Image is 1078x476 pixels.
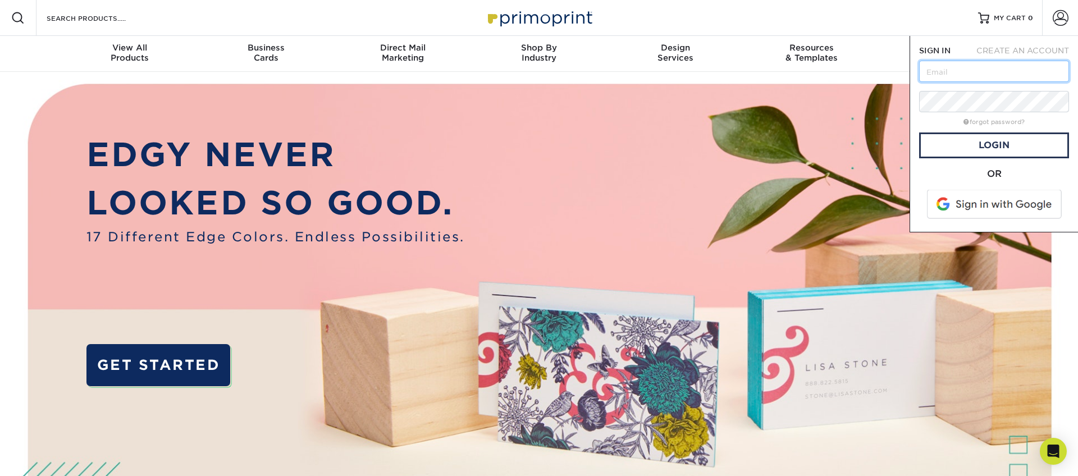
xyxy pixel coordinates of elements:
span: Design [607,43,743,53]
a: forgot password? [963,118,1025,126]
a: Direct MailMarketing [335,36,471,72]
p: LOOKED SO GOOD. [86,179,465,227]
span: Resources [743,43,880,53]
div: & Templates [743,43,880,63]
a: Resources& Templates [743,36,880,72]
span: MY CART [994,13,1026,23]
span: Contact [880,43,1016,53]
a: GET STARTED [86,344,231,387]
span: View All [62,43,198,53]
input: SEARCH PRODUCTS..... [45,11,155,25]
p: EDGY NEVER [86,131,465,179]
div: & Support [880,43,1016,63]
div: Industry [471,43,607,63]
div: OR [919,167,1069,181]
div: Open Intercom Messenger [1040,438,1067,465]
a: DesignServices [607,36,743,72]
span: Direct Mail [335,43,471,53]
img: Primoprint [483,6,595,30]
a: Login [919,132,1069,158]
div: Services [607,43,743,63]
a: View AllProducts [62,36,198,72]
div: Cards [198,43,335,63]
span: CREATE AN ACCOUNT [976,46,1069,55]
div: Products [62,43,198,63]
a: Shop ByIndustry [471,36,607,72]
span: Business [198,43,335,53]
span: Shop By [471,43,607,53]
span: 17 Different Edge Colors. Endless Possibilities. [86,227,465,247]
input: Email [919,61,1069,82]
span: SIGN IN [919,46,951,55]
a: Contact& Support [880,36,1016,72]
a: BusinessCards [198,36,335,72]
div: Marketing [335,43,471,63]
span: 0 [1028,14,1033,22]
